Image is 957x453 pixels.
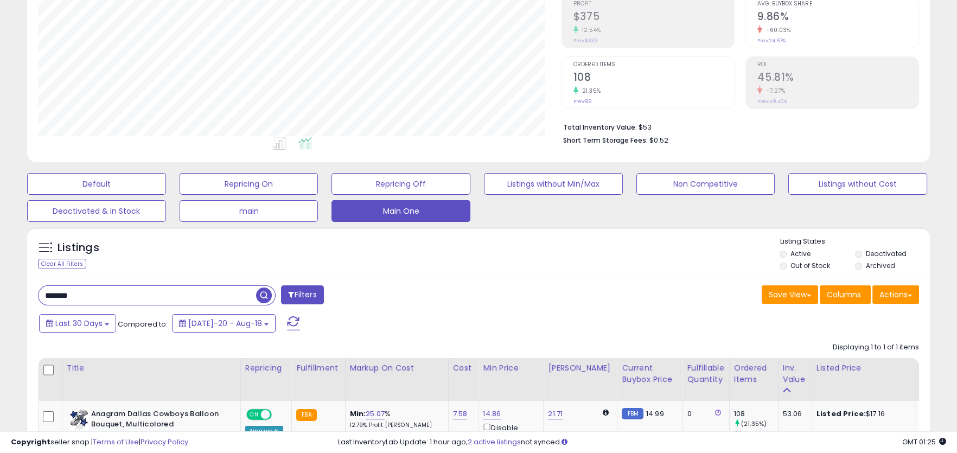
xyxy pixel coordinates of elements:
button: Non Competitive [636,173,775,195]
a: 14.86 [483,409,501,419]
h5: Listings [58,240,99,256]
div: [PERSON_NAME] [548,362,613,374]
button: Save View [762,285,818,304]
small: 12.54% [578,26,601,34]
span: ROI [757,62,918,68]
button: Last 30 Days [39,314,116,333]
div: seller snap | | [11,437,188,448]
span: Avg. Buybox Share [757,1,918,7]
li: $53 [563,120,911,133]
a: 21.71 [548,409,563,419]
a: 25.07 [366,409,385,419]
small: -60.03% [762,26,791,34]
th: The percentage added to the cost of goods (COGS) that forms the calculator for Min & Max prices. [345,358,448,401]
small: -7.27% [762,87,785,95]
div: Markup on Cost [350,362,444,374]
button: Filters [281,285,323,304]
button: Deactivated & In Stock [27,200,166,222]
small: FBA [296,409,316,421]
b: Min: [350,409,366,419]
div: Min Price [483,362,539,374]
div: Displaying 1 to 1 of 1 items [833,342,919,353]
p: Listing States: [780,237,929,247]
div: % [350,409,440,429]
b: Total Inventory Value: [563,123,637,132]
button: [DATE]-20 - Aug-18 [172,314,276,333]
small: Prev: 49.40% [757,98,787,105]
span: Columns [827,289,861,300]
span: OFF [270,410,288,419]
label: Out of Stock [790,261,830,270]
div: 53.06 [783,409,803,419]
h2: 108 [573,71,735,86]
button: Default [27,173,166,195]
button: main [180,200,318,222]
div: Cost [453,362,474,374]
div: Clear All Filters [38,259,86,269]
div: Fulfillment [296,362,340,374]
small: FBM [622,408,643,419]
span: Compared to: [118,319,168,329]
button: Main One [331,200,470,222]
div: Last InventoryLab Update: 1 hour ago, not synced. [338,437,946,448]
label: Deactivated [866,249,907,258]
h2: 9.86% [757,10,918,25]
h2: $375 [573,10,735,25]
a: Terms of Use [93,437,139,447]
span: Ordered Items [573,62,735,68]
button: Repricing Off [331,173,470,195]
h2: 45.81% [757,71,918,86]
small: Prev: 89 [573,98,592,105]
button: Listings without Cost [788,173,927,195]
div: Title [67,362,236,374]
b: Listed Price: [816,409,866,419]
img: 41pvwfGRYGL._SL40_.jpg [69,409,88,431]
div: 0 [687,409,720,419]
div: Repricing [245,362,287,374]
strong: Copyright [11,437,50,447]
small: (21.35%) [741,419,767,428]
small: 21.35% [578,87,601,95]
span: Last 30 Days [55,318,103,329]
div: Listed Price [816,362,910,374]
span: [DATE]-20 - Aug-18 [188,318,262,329]
span: $0.52 [649,135,668,145]
span: 2025-09-18 01:25 GMT [902,437,946,447]
div: Inv. value [783,362,807,385]
div: Current Buybox Price [622,362,678,385]
label: Active [790,249,811,258]
b: Short Term Storage Fees: [563,136,648,145]
b: Anagram Dallas Cowboys Balloon Bouquet, Multicolored [91,409,223,432]
span: ON [247,410,261,419]
span: Profit [573,1,735,7]
small: Prev: 24.67% [757,37,786,44]
div: Fulfillable Quantity [687,362,724,385]
a: 2 active listings [468,437,521,447]
label: Archived [866,261,895,270]
div: 108 [734,409,778,419]
div: Ordered Items [734,362,774,385]
div: $17.16 [816,409,907,419]
button: Actions [872,285,919,304]
a: 7.58 [453,409,468,419]
small: Prev: $333 [573,37,598,44]
a: Privacy Policy [141,437,188,447]
span: 14.99 [646,409,664,419]
button: Listings without Min/Max [484,173,623,195]
button: Columns [820,285,871,304]
button: Repricing On [180,173,318,195]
